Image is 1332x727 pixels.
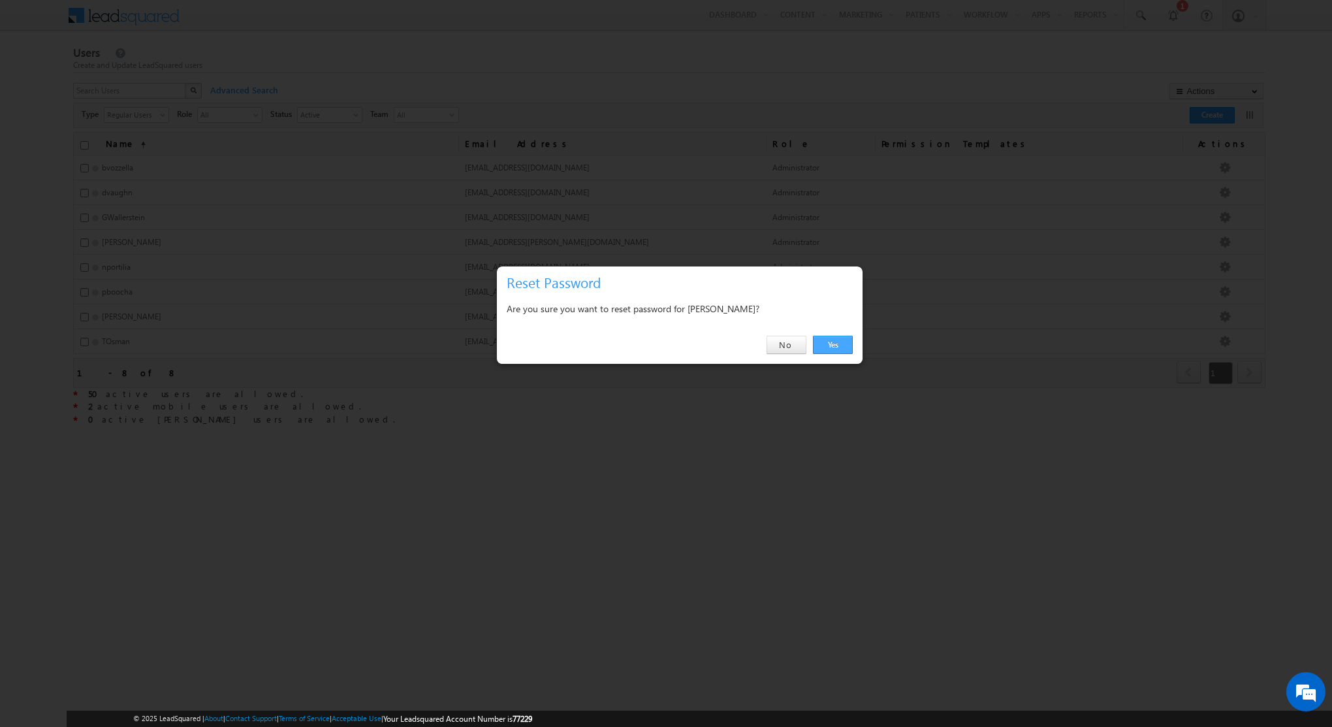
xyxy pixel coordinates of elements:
a: About [204,714,223,722]
span: © 2025 LeadSquared | | | | | [133,713,532,725]
div: Chat with us now [68,69,219,86]
textarea: Type your message and hit 'Enter' [17,121,238,391]
div: Minimize live chat window [214,7,246,38]
div: Are you sure you want to reset password for [PERSON_NAME]? [507,300,853,317]
span: 77229 [513,714,532,724]
a: Terms of Service [279,714,330,722]
a: Yes [813,336,853,354]
img: d_60004797649_company_0_60004797649 [22,69,55,86]
em: Start Chat [178,402,237,420]
h3: Reset Password [507,271,858,294]
span: Your Leadsquared Account Number is [383,714,532,724]
a: Acceptable Use [332,714,381,722]
a: Contact Support [225,714,277,722]
a: No [767,336,806,354]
